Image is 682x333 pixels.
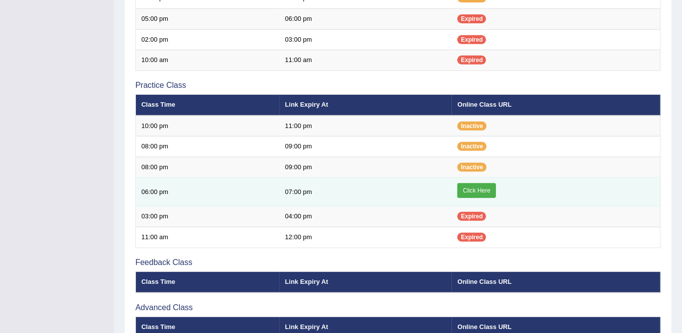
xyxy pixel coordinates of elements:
td: 10:00 am [136,50,280,71]
td: 05:00 pm [136,8,280,29]
h3: Advanced Class [135,303,661,312]
td: 10:00 pm [136,116,280,136]
td: 03:00 pm [280,29,452,50]
td: 08:00 pm [136,157,280,178]
span: Inactive [457,163,487,172]
span: Inactive [457,142,487,151]
th: Online Class URL [452,272,660,293]
td: 03:00 pm [136,206,280,227]
td: 06:00 pm [280,8,452,29]
a: Click Here [457,183,496,198]
td: 02:00 pm [136,29,280,50]
th: Link Expiry At [280,272,452,293]
td: 11:00 am [136,227,280,248]
h3: Practice Class [135,81,661,90]
span: Expired [457,233,486,242]
td: 07:00 pm [280,178,452,206]
td: 12:00 pm [280,227,452,248]
span: Inactive [457,122,487,131]
td: 04:00 pm [280,206,452,227]
span: Expired [457,212,486,221]
td: 11:00 pm [280,116,452,136]
th: Class Time [136,272,280,293]
td: 11:00 am [280,50,452,71]
th: Online Class URL [452,95,660,116]
td: 09:00 pm [280,157,452,178]
td: 08:00 pm [136,136,280,157]
span: Expired [457,14,486,23]
td: 06:00 pm [136,178,280,206]
td: 09:00 pm [280,136,452,157]
th: Class Time [136,95,280,116]
th: Link Expiry At [280,95,452,116]
h3: Feedback Class [135,258,661,267]
span: Expired [457,56,486,65]
span: Expired [457,35,486,44]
